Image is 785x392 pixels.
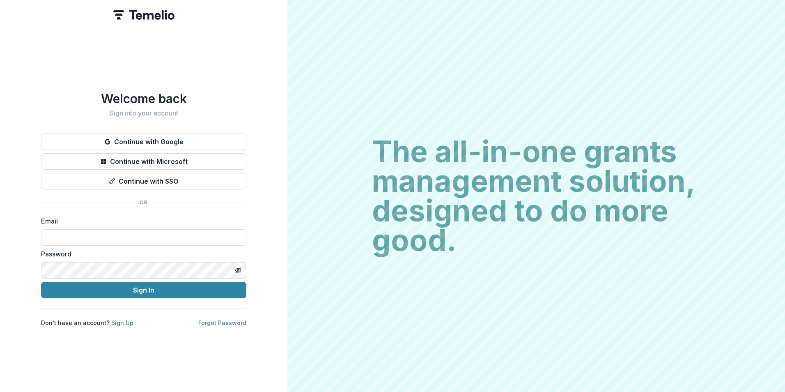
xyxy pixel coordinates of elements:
h1: Welcome back [41,91,246,106]
label: Password [41,249,241,259]
button: Toggle password visibility [232,264,245,277]
img: Temelio [113,10,174,20]
h2: Sign into your account [41,109,246,117]
a: Forgot Password [198,319,246,326]
button: Sign In [41,282,246,298]
label: Email [41,216,241,226]
p: Don't have an account? [41,318,133,327]
button: Continue with Microsoft [41,153,246,170]
button: Continue with Google [41,134,246,150]
a: Sign Up [111,319,133,326]
button: Continue with SSO [41,173,246,189]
